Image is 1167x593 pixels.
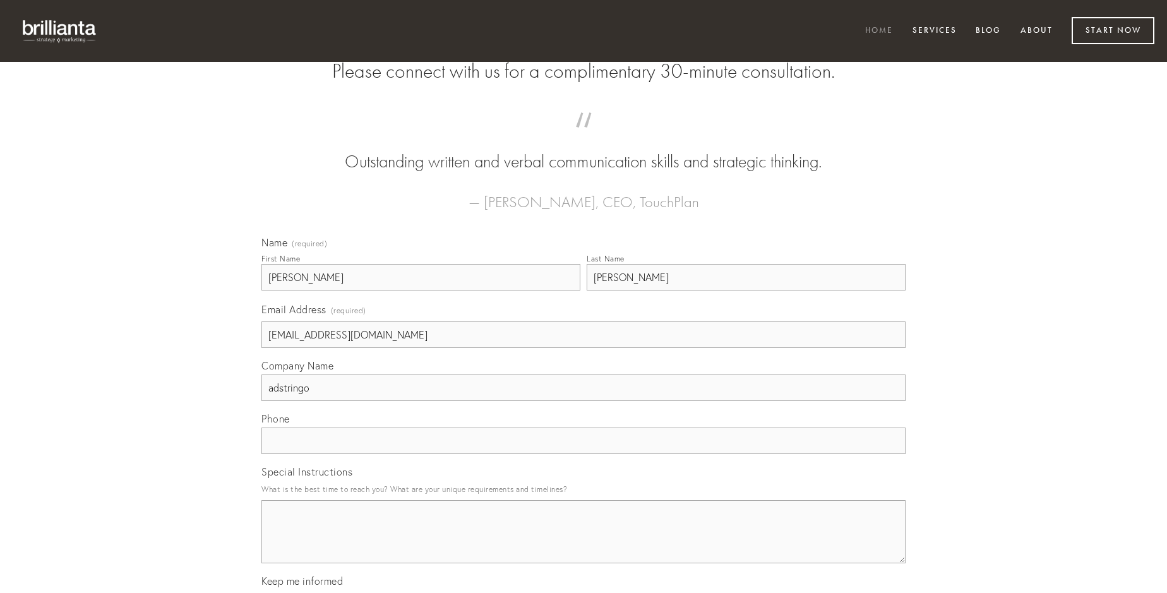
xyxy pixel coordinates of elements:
[282,125,885,174] blockquote: Outstanding written and verbal communication skills and strategic thinking.
[967,21,1009,42] a: Blog
[904,21,965,42] a: Services
[587,254,625,263] div: Last Name
[261,254,300,263] div: First Name
[292,240,327,248] span: (required)
[261,481,906,498] p: What is the best time to reach you? What are your unique requirements and timelines?
[261,575,343,587] span: Keep me informed
[857,21,901,42] a: Home
[13,13,107,49] img: brillianta - research, strategy, marketing
[282,174,885,215] figcaption: — [PERSON_NAME], CEO, TouchPlan
[261,412,290,425] span: Phone
[261,236,287,249] span: Name
[1012,21,1061,42] a: About
[331,302,366,319] span: (required)
[261,59,906,83] h2: Please connect with us for a complimentary 30-minute consultation.
[282,125,885,150] span: “
[261,359,333,372] span: Company Name
[261,303,326,316] span: Email Address
[261,465,352,478] span: Special Instructions
[1072,17,1154,44] a: Start Now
